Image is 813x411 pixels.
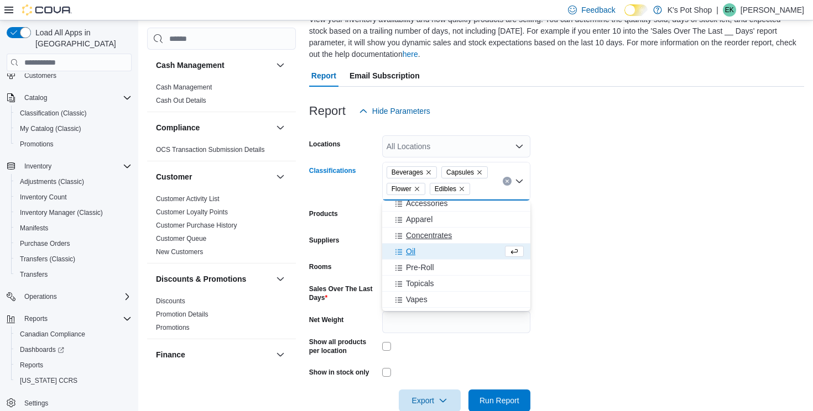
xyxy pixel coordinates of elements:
span: Manifests [15,222,132,235]
a: New Customers [156,248,203,256]
p: K's Pot Shop [668,3,712,17]
label: Suppliers [309,236,340,245]
span: Transfers [20,270,48,279]
button: Settings [2,395,136,411]
span: Customer Queue [156,234,206,243]
button: Remove Edibles from selection in this group [458,186,465,192]
span: EK [725,3,734,17]
button: Purchase Orders [11,236,136,251]
span: Cash Management [156,83,212,92]
span: Dashboards [20,345,64,354]
a: Cash Out Details [156,97,206,104]
span: Promotions [20,140,54,149]
button: Inventory [2,159,136,174]
span: [US_STATE] CCRS [20,376,77,385]
span: Apparel [406,214,432,225]
a: Promotions [15,138,58,151]
button: Customers [2,67,136,83]
span: Operations [20,290,132,303]
span: Purchase Orders [15,237,132,250]
div: Customer [147,192,296,263]
button: Reports [20,312,52,325]
span: Settings [20,396,132,410]
span: Washington CCRS [15,374,132,387]
span: Topicals [406,278,434,289]
span: Adjustments (Classic) [15,175,132,188]
span: Oil [406,246,415,257]
span: Inventory Count [15,191,132,204]
span: OCS Transaction Submission Details [156,145,265,154]
button: Operations [2,289,136,304]
div: Choose from the following options [382,180,530,340]
span: Canadian Compliance [20,330,85,339]
h3: Report [309,104,346,118]
span: Adjustments (Classic) [20,177,84,186]
a: Inventory Manager (Classic) [15,206,107,219]
a: Manifests [15,222,53,235]
h3: Discounts & Promotions [156,273,246,284]
button: Finance [274,348,287,361]
div: Discounts & Promotions [147,294,296,339]
span: Classification (Classic) [20,109,87,118]
button: Inventory Count [11,189,136,205]
button: Reports [2,311,136,326]
span: Edibles [430,183,470,195]
span: Transfers [15,268,132,281]
button: [US_STATE] CCRS [11,373,136,388]
input: Dark Mode [624,4,648,16]
span: Inventory Manager (Classic) [15,206,132,219]
div: Compliance [147,143,296,161]
a: Cash Management [156,83,212,91]
a: Customer Purchase History [156,222,237,229]
button: Customer [274,170,287,183]
button: Oil [382,244,530,260]
span: Customers [20,68,132,82]
a: Customer Queue [156,235,206,243]
span: Promotions [156,323,190,332]
span: Canadian Compliance [15,328,132,341]
h3: Cash Management [156,60,225,71]
h3: Compliance [156,122,200,133]
button: Apparel [382,212,530,228]
span: Inventory [20,160,132,173]
span: Purchase Orders [20,239,70,248]
a: Canadian Compliance [15,328,90,341]
a: Dashboards [15,343,69,356]
span: Customer Activity List [156,194,220,203]
h3: Customer [156,171,192,182]
div: View your inventory availability and how quickly products are selling. You can determine the quan... [309,14,799,60]
span: Catalog [24,93,47,102]
button: Adjustments (Classic) [11,174,136,189]
span: Concentrates [406,230,452,241]
button: Remove Beverages from selection in this group [425,169,432,176]
label: Sales Over The Last Days [309,284,378,302]
span: Operations [24,292,57,301]
span: Customer Loyalty Points [156,208,228,217]
label: Net Weight [309,315,343,324]
button: Manifests [11,220,136,236]
span: Run Report [480,395,519,406]
a: Transfers [15,268,52,281]
span: Flower [392,183,411,194]
span: Customers [24,71,56,80]
a: OCS Transaction Submission Details [156,146,265,154]
button: Vapes [382,292,530,308]
span: Settings [24,399,48,408]
span: Transfers (Classic) [15,252,132,266]
span: Capsules [441,166,488,178]
label: Show all products per location [309,338,378,355]
button: Hide Parameters [355,100,435,122]
span: Promotion Details [156,310,209,319]
button: Topicals [382,276,530,292]
button: Compliance [274,121,287,134]
span: Transfers (Classic) [20,255,75,264]
span: Edibles [435,183,456,194]
span: Cannabis / Seeds [406,310,467,321]
a: Dashboards [11,342,136,357]
img: Cova [22,4,72,15]
a: [US_STATE] CCRS [15,374,82,387]
span: Hide Parameters [372,106,430,117]
span: Capsules [446,167,474,178]
button: Canadian Compliance [11,326,136,342]
span: Manifests [20,224,48,233]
